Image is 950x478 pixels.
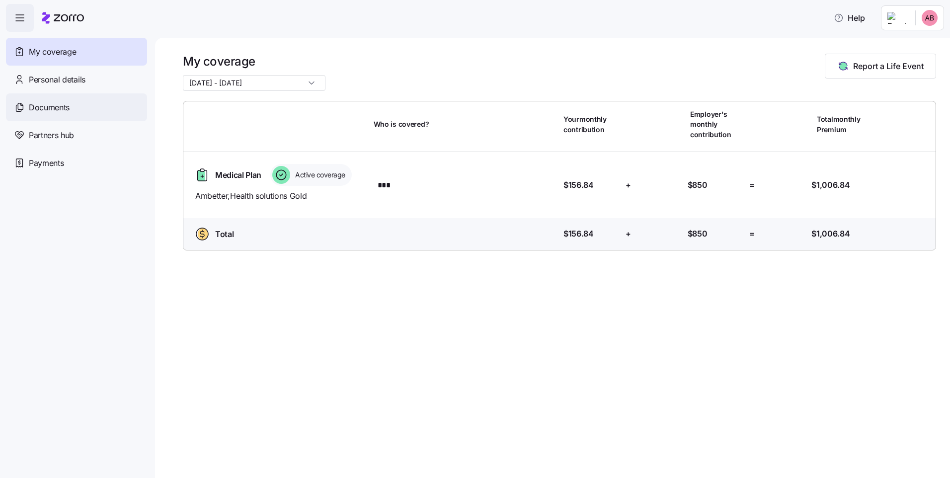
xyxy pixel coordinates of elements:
[29,101,70,114] span: Documents
[626,179,631,191] span: +
[6,121,147,149] a: Partners hub
[749,228,755,240] span: =
[834,12,865,24] span: Help
[374,119,429,129] span: Who is covered?
[215,169,261,181] span: Medical Plan
[29,157,64,169] span: Payments
[811,228,850,240] span: $1,006.84
[6,93,147,121] a: Documents
[749,179,755,191] span: =
[688,228,708,240] span: $850
[292,170,345,180] span: Active coverage
[6,66,147,93] a: Personal details
[887,12,907,24] img: Employer logo
[195,190,366,202] span: Ambetter , Health solutions Gold
[563,228,594,240] span: $156.84
[183,54,325,69] h1: My coverage
[626,228,631,240] span: +
[853,60,924,72] span: Report a Life Event
[688,179,708,191] span: $850
[29,129,74,142] span: Partners hub
[563,179,594,191] span: $156.84
[817,114,872,135] span: Total monthly Premium
[922,10,938,26] img: cba5080562b0088cc197ed70d22f50eb
[826,8,873,28] button: Help
[563,114,619,135] span: Your monthly contribution
[215,228,234,240] span: Total
[690,109,746,140] span: Employer's monthly contribution
[811,179,850,191] span: $1,006.84
[29,74,85,86] span: Personal details
[29,46,76,58] span: My coverage
[825,54,936,79] button: Report a Life Event
[6,149,147,177] a: Payments
[6,38,147,66] a: My coverage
